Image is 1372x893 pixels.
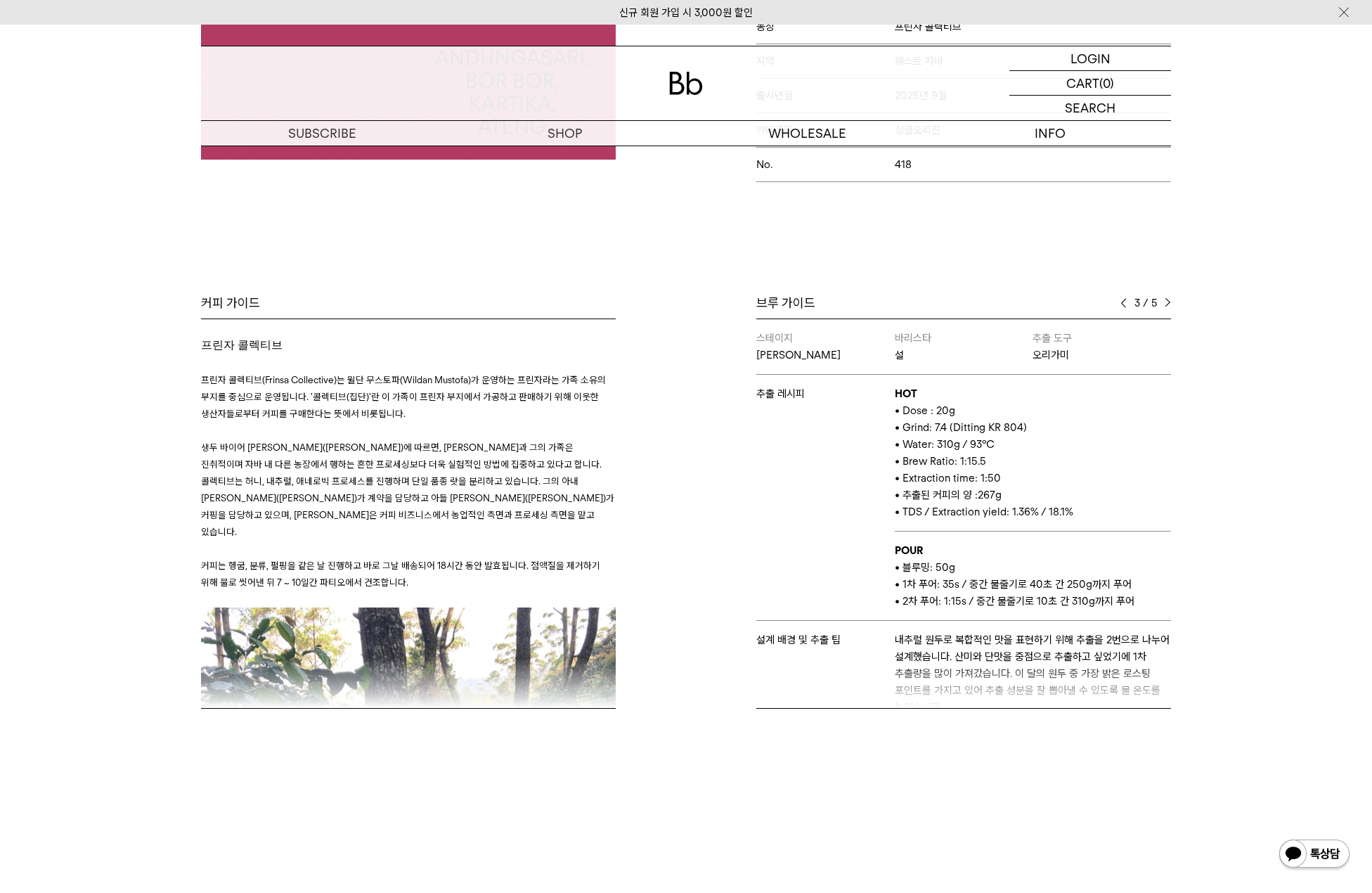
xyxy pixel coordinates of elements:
[895,387,917,400] b: HOT
[201,560,600,588] span: 커피는 헹굼, 분류, 펄핑을 같은 날 진행하고 바로 그날 배송되어 18시간 동안 발효됩니다. 점액질을 제거하기 위해 물로 씻어낸 뒤 7 ~ 10일간 파티오에서 건조합니다.
[895,561,955,574] span: • 블루밍: 50g
[756,332,793,345] span: 스테이지
[1065,96,1115,120] p: SEARCH
[1009,46,1171,71] a: LOGIN
[686,121,928,146] p: WHOLESALE
[895,631,1171,716] p: ​내추럴 원두로 복합적인 맛을 표현하기 위해 추출을 2번으로 나누어 설계했습니다. 산미와 단맛을 중점으로 추출하고 싶었기에 1차 추출량을 많이 가져갔습니다. 이 달의 원두 중...
[619,6,753,19] a: 신규 회원 가입 시 3,000원 할인
[201,374,606,419] span: 프린자 콜렉티브(Frinsa Collective)는 윌단 무스토파(Wildan Mustofa)가 운영하는 프린자라는 가족 소유의 부지를 중심으로 운영됩니다. '콜렉티브(집단)...
[756,158,895,171] span: No.
[895,595,1134,608] span: • 2차 푸어: 1:15s / 중간 물줄기로 10초 간 310g까지 푸어
[895,578,1132,591] span: • 1차 푸어: 35s / 중간 물줄기로 40초 간 250g까지 푸어
[1099,71,1114,95] p: (0)
[895,347,1033,364] p: 설
[1278,838,1351,872] img: 카카오톡 채널 1:1 채팅 버튼
[895,332,931,345] span: 바리스타
[928,121,1171,146] p: INFO
[895,158,912,171] span: 418
[444,121,686,146] a: SHOP
[201,121,444,146] a: SUBSCRIBE
[201,442,614,537] span: 생두 바이어 [PERSON_NAME]([PERSON_NAME])에 따르면, [PERSON_NAME]과 그의 가족은 진취적이며 자바 내 다른 농장에서 행하는 흔한 프로세싱보다 ...
[756,631,895,648] p: 설계 배경 및 추출 팁
[1143,295,1148,311] span: /
[895,421,1027,434] span: • Grind: 7.4 (Ditting KR 804)
[895,506,1073,518] span: • TDS / Extraction yield: 1.36% / 18.1%
[756,347,895,364] p: [PERSON_NAME]
[895,472,1001,484] span: • Extraction time: 1:50
[1066,71,1099,95] p: CART
[201,339,283,351] span: 프린자 콜렉티브
[895,489,1002,501] span: • 추출된 커피의 양 :267g
[1009,71,1171,96] a: CART (0)
[1033,332,1072,345] span: 추출 도구
[895,438,995,451] span: • Water: 310g / 93°C
[895,455,986,468] span: • Brew Ratio: 1:15.5
[669,72,703,95] img: 로고
[1151,295,1158,311] span: 5
[1033,347,1171,364] p: 오리가미
[756,295,1171,311] div: 브루 가이드
[756,385,895,402] p: 추출 레시피
[201,295,616,311] div: 커피 가이드
[1134,295,1140,311] span: 3
[895,544,923,557] b: POUR
[895,404,955,417] span: • Dose : 20g
[1070,46,1111,70] p: LOGIN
